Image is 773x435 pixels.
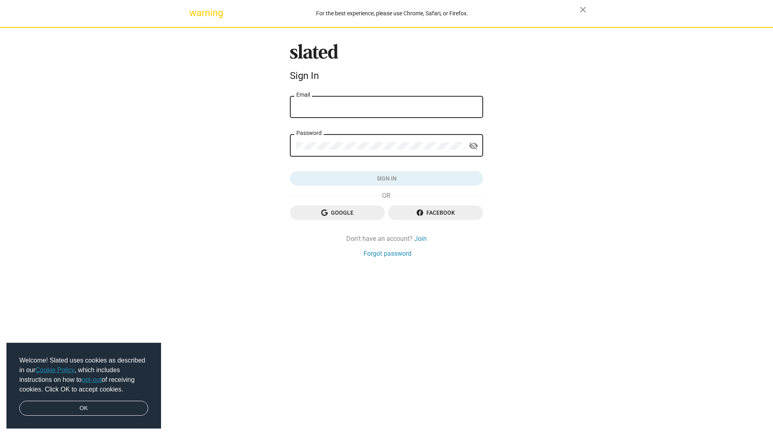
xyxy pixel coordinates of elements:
sl-branding: Sign In [290,44,483,85]
button: Google [290,205,385,220]
div: Don't have an account? [290,234,483,243]
a: opt-out [82,376,102,383]
button: Facebook [388,205,483,220]
mat-icon: warning [189,8,199,18]
span: Facebook [395,205,477,220]
a: Join [414,234,427,243]
span: Google [296,205,378,220]
mat-icon: visibility_off [469,140,478,152]
div: cookieconsent [6,343,161,429]
div: For the best experience, please use Chrome, Safari, or Firefox. [205,8,580,19]
a: Cookie Policy [35,367,74,373]
div: Sign In [290,70,483,81]
span: Welcome! Slated uses cookies as described in our , which includes instructions on how to of recei... [19,356,148,394]
a: Forgot password [364,249,411,258]
button: Show password [465,138,482,154]
mat-icon: close [578,5,588,14]
a: dismiss cookie message [19,401,148,416]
